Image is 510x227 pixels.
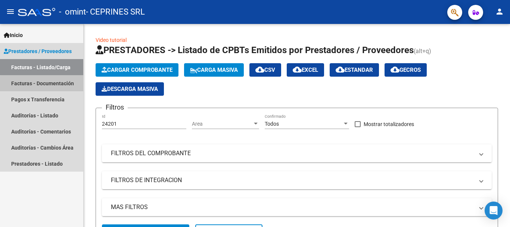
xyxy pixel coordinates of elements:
button: Carga Masiva [184,63,244,77]
mat-panel-title: MAS FILTROS [111,203,474,211]
button: Estandar [330,63,379,77]
span: (alt+q) [414,47,431,55]
mat-expansion-panel-header: MAS FILTROS [102,198,492,216]
span: EXCEL [293,67,318,73]
app-download-masive: Descarga masiva de comprobantes (adjuntos) [96,82,164,96]
span: Area [192,121,252,127]
button: Cargar Comprobante [96,63,178,77]
span: Descarga Masiva [102,86,158,92]
mat-icon: cloud_download [391,65,399,74]
span: Prestadores / Proveedores [4,47,72,55]
button: Gecros [385,63,427,77]
mat-expansion-panel-header: FILTROS DE INTEGRACION [102,171,492,189]
span: Cargar Comprobante [102,67,172,73]
button: Descarga Masiva [96,82,164,96]
mat-icon: person [495,7,504,16]
span: PRESTADORES -> Listado de CPBTs Emitidos por Prestadores / Proveedores [96,45,414,55]
span: Carga Masiva [190,67,238,73]
button: CSV [249,63,281,77]
mat-expansion-panel-header: FILTROS DEL COMPROBANTE [102,144,492,162]
mat-icon: menu [6,7,15,16]
span: Inicio [4,31,23,39]
h3: Filtros [102,102,128,113]
span: Mostrar totalizadores [364,120,414,129]
mat-icon: cloud_download [293,65,302,74]
mat-icon: cloud_download [336,65,345,74]
button: EXCEL [287,63,324,77]
span: Estandar [336,67,373,73]
span: - omint [59,4,86,20]
a: Video tutorial [96,37,127,43]
mat-panel-title: FILTROS DE INTEGRACION [111,176,474,184]
mat-panel-title: FILTROS DEL COMPROBANTE [111,149,474,157]
mat-icon: cloud_download [255,65,264,74]
div: Open Intercom Messenger [485,202,503,220]
span: - CEPRINES SRL [86,4,145,20]
span: Gecros [391,67,421,73]
span: CSV [255,67,275,73]
span: Todos [265,121,279,127]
